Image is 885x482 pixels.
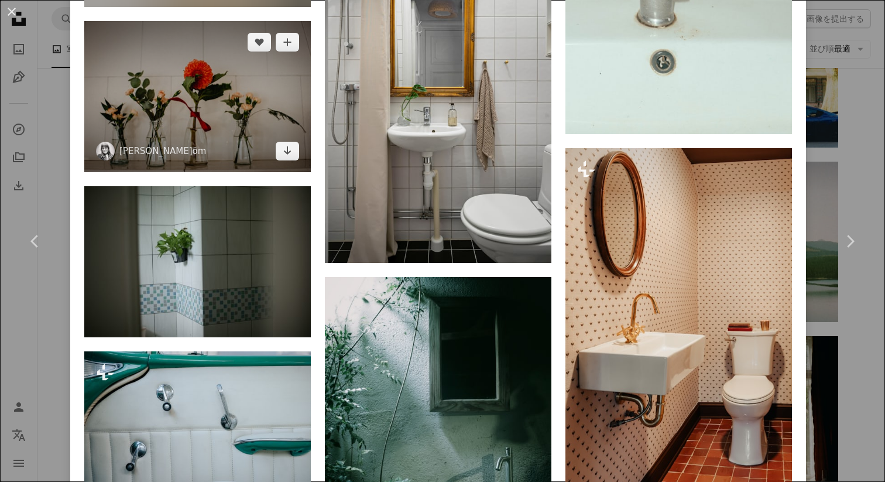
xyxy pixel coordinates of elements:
[565,312,792,323] a: トイレ、洗面台、鏡付きのバスルーム
[84,186,311,337] img: 白い陶磁器の鉢の緑の植物
[84,256,311,266] a: 白い陶磁器の鉢の緑の植物
[248,33,271,52] button: いいね！
[276,142,299,160] a: ダウンロード
[84,91,311,102] a: 花は花瓶に生けられ、棚に並べられています。
[84,21,311,172] img: 花は花瓶に生けられ、棚に並べられています。
[325,87,551,98] a: 洗面台、トイレ、シャワー付きのバスルーム
[815,185,885,298] a: 次へ
[84,421,311,432] a: 車のドアハンドルのクローズアップ
[96,142,115,160] img: Jessica Ullströmのプロフィールを見る
[276,33,299,52] button: コレクションに追加する
[119,145,206,157] a: [PERSON_NAME]öm
[325,442,551,452] a: 工場近くの銀の容器のシンク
